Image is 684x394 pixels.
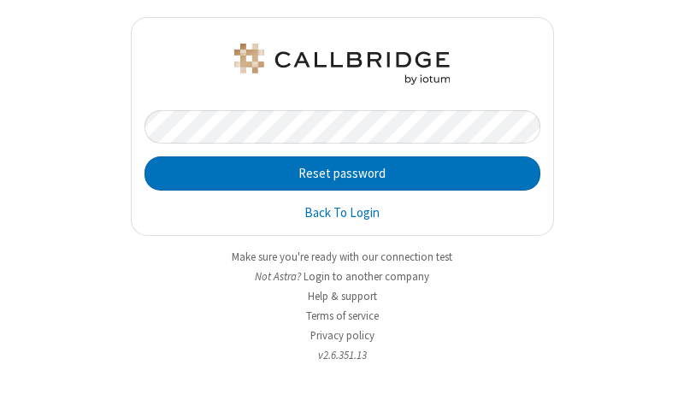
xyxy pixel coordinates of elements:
li: v2.6.351.13 [131,347,554,363]
a: Privacy policy [310,328,374,343]
a: Help & support [308,289,377,303]
a: Terms of service [306,309,379,323]
button: Login to another company [304,268,429,285]
a: Back To Login [304,203,380,223]
a: Make sure you're ready with our connection test [232,250,452,264]
img: Astra [231,44,453,85]
li: Not Astra? [131,268,554,285]
button: Reset password [144,156,540,191]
